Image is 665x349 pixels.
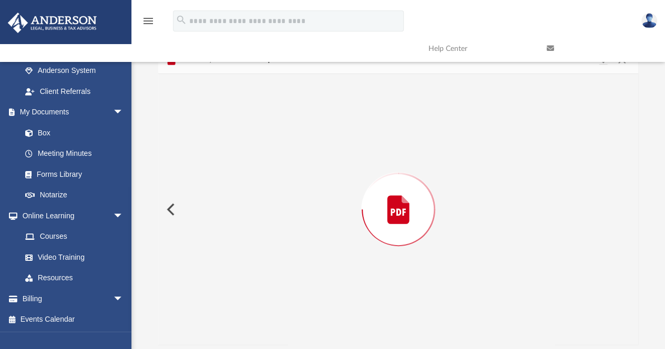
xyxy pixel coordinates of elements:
[142,20,155,27] a: menu
[641,13,657,28] img: User Pic
[7,102,134,123] a: My Documentsarrow_drop_down
[176,14,187,26] i: search
[15,60,134,81] a: Anderson System
[15,185,134,206] a: Notarize
[15,122,129,143] a: Box
[113,288,134,310] span: arrow_drop_down
[158,195,181,224] button: Previous File
[15,268,134,289] a: Resources
[15,247,129,268] a: Video Training
[7,288,139,309] a: Billingarrow_drop_down
[15,81,134,102] a: Client Referrals
[113,102,134,123] span: arrow_drop_down
[158,47,639,345] div: Preview
[113,205,134,227] span: arrow_drop_down
[7,309,139,330] a: Events Calendar
[15,143,134,164] a: Meeting Minutes
[5,13,100,33] img: Anderson Advisors Platinum Portal
[15,164,129,185] a: Forms Library
[421,28,539,69] a: Help Center
[7,205,134,226] a: Online Learningarrow_drop_down
[15,226,134,247] a: Courses
[142,15,155,27] i: menu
